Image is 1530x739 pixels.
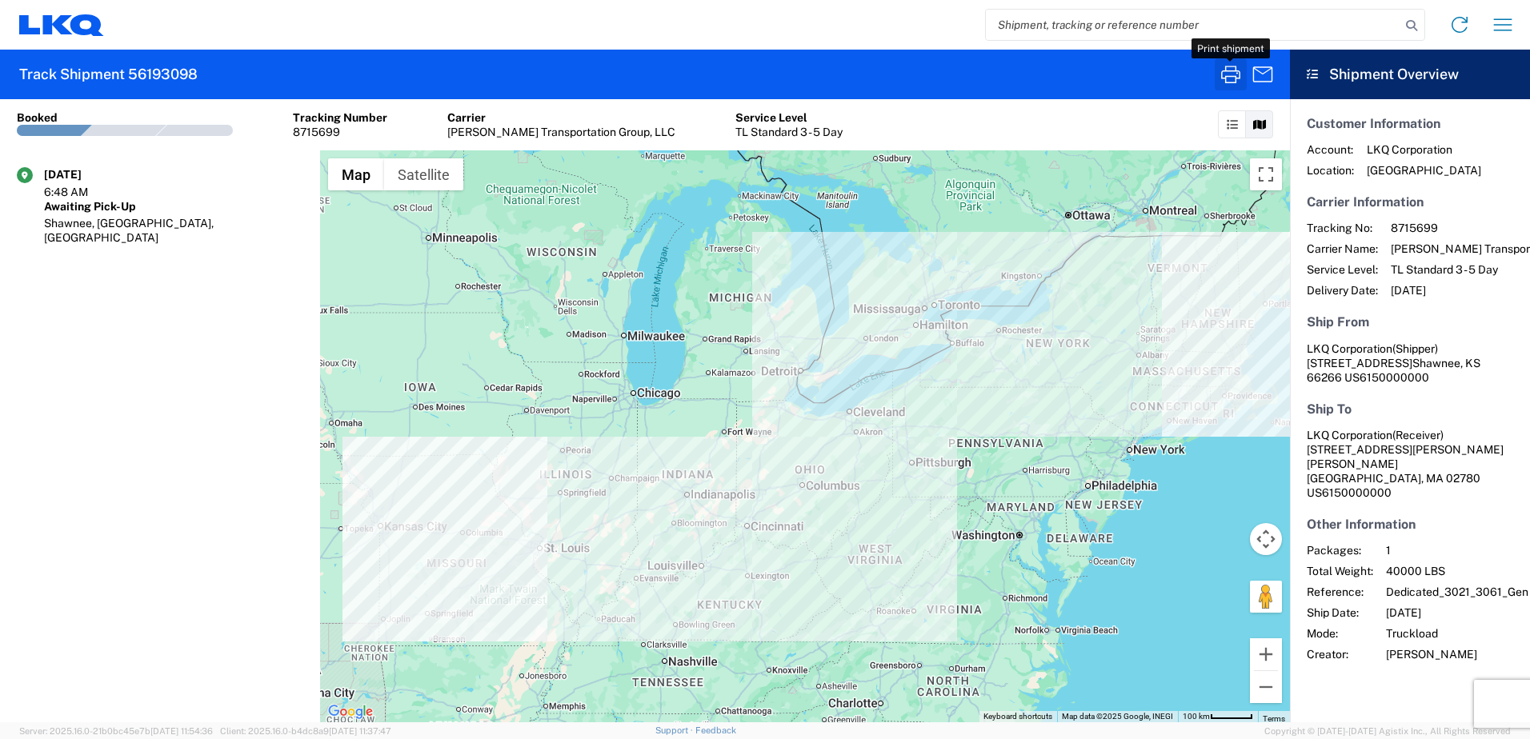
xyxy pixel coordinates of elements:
a: Feedback [695,725,736,735]
button: Map Scale: 100 km per 50 pixels [1178,711,1258,722]
span: Creator: [1307,647,1373,661]
span: [DATE] 11:37:47 [329,726,391,736]
div: [PERSON_NAME] Transportation Group, LLC [447,125,675,139]
input: Shipment, tracking or reference number [986,10,1400,40]
div: 6:48 AM [44,185,124,199]
div: [DATE] [44,167,124,182]
button: Zoom out [1250,671,1282,703]
span: Server: 2025.16.0-21b0bc45e7b [19,726,213,736]
span: Total Weight: [1307,564,1373,578]
button: Map camera controls [1250,523,1282,555]
span: Delivery Date: [1307,283,1378,298]
span: Ship Date: [1307,605,1373,620]
span: Map data ©2025 Google, INEGI [1062,712,1173,721]
button: Zoom in [1250,638,1282,670]
button: Keyboard shortcuts [983,711,1052,722]
div: TL Standard 3 - 5 Day [735,125,843,139]
span: [GEOGRAPHIC_DATA] [1367,163,1481,178]
button: Drag Pegman onto the map to open Street View [1250,581,1282,613]
span: Carrier Name: [1307,242,1378,256]
h2: Track Shipment 56193098 [19,65,198,84]
span: LKQ Corporation [1307,342,1392,355]
button: Toggle fullscreen view [1250,158,1282,190]
div: Shawnee, [GEOGRAPHIC_DATA], [GEOGRAPHIC_DATA] [44,216,303,245]
h5: Ship From [1307,314,1513,330]
span: LKQ Corporation [STREET_ADDRESS][PERSON_NAME][PERSON_NAME] [1307,429,1504,470]
div: Carrier [447,110,675,125]
h5: Customer Information [1307,116,1513,131]
span: Reference: [1307,585,1373,599]
button: Show satellite imagery [384,158,463,190]
div: Service Level [735,110,843,125]
span: 6150000000 [1322,486,1392,499]
h5: Carrier Information [1307,194,1513,210]
span: Copyright © [DATE]-[DATE] Agistix Inc., All Rights Reserved [1264,724,1511,738]
span: LKQ Corporation [1367,142,1481,157]
span: [STREET_ADDRESS] [1307,357,1412,369]
span: (Receiver) [1392,429,1444,441]
div: Booked [17,110,58,125]
address: [GEOGRAPHIC_DATA], MA 02780 US [1307,428,1513,500]
header: Shipment Overview [1290,50,1530,99]
a: Terms [1263,714,1285,723]
span: Account: [1307,142,1354,157]
span: Packages: [1307,543,1373,557]
button: Show street map [328,158,384,190]
img: Google [324,701,377,722]
span: 6150000000 [1360,371,1429,384]
h5: Ship To [1307,401,1513,417]
div: 8715699 [293,125,387,139]
a: Open this area in Google Maps (opens a new window) [324,701,377,722]
span: Location: [1307,163,1354,178]
span: Service Level: [1307,262,1378,277]
span: [DATE] 11:54:36 [150,726,213,736]
div: Awaiting Pick-Up [44,199,303,214]
span: Mode: [1307,626,1373,641]
span: (Shipper) [1392,342,1438,355]
div: Tracking Number [293,110,387,125]
a: Support [655,725,695,735]
h5: Other Information [1307,517,1513,532]
span: Client: 2025.16.0-b4dc8a9 [220,726,391,736]
span: Tracking No: [1307,221,1378,235]
span: 100 km [1183,712,1210,721]
address: Shawnee, KS 66266 US [1307,342,1513,385]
